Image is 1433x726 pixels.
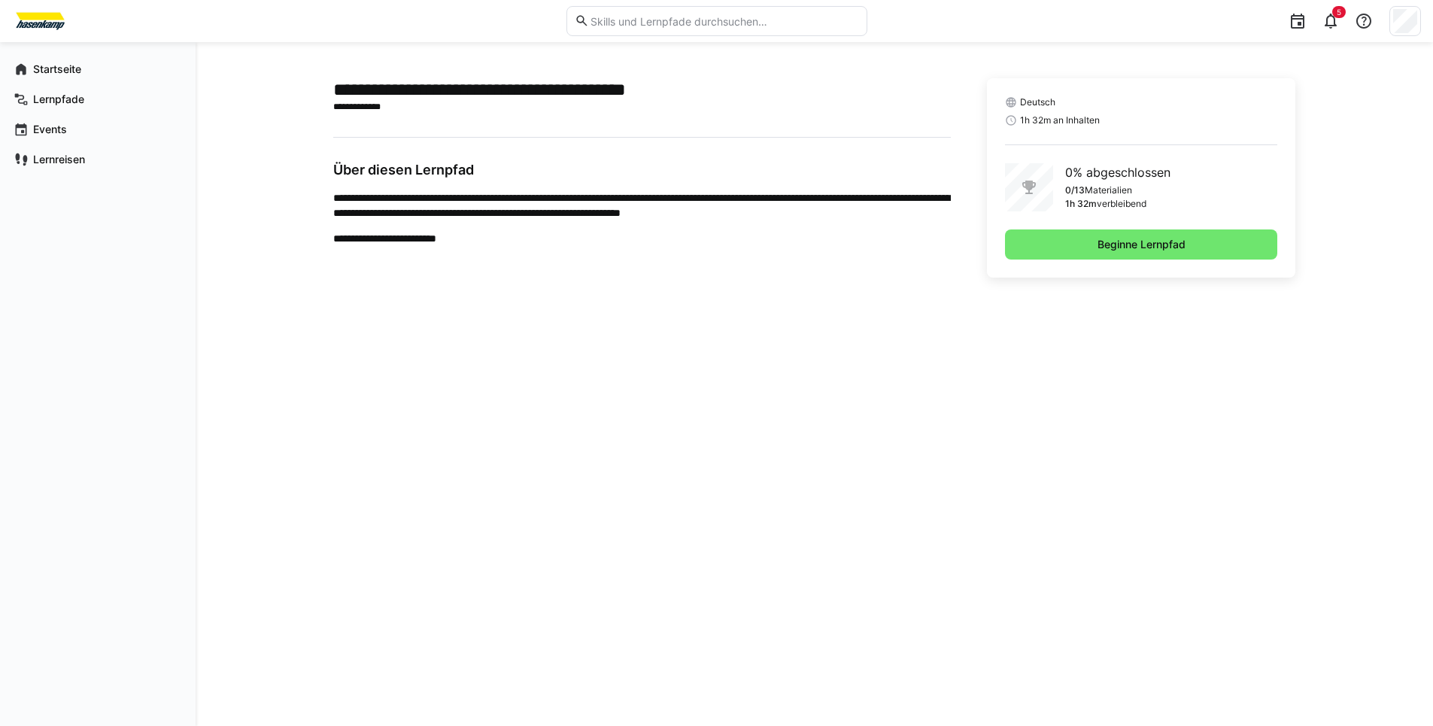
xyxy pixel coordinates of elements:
span: Beginne Lernpfad [1095,237,1188,252]
span: Deutsch [1020,96,1055,108]
p: 0/13 [1065,184,1085,196]
button: Beginne Lernpfad [1005,229,1278,260]
p: Materialien [1085,184,1132,196]
p: verbleibend [1097,198,1146,210]
h3: Über diesen Lernpfad [333,162,951,178]
p: 1h 32m [1065,198,1097,210]
span: 1h 32m an Inhalten [1020,114,1100,126]
p: 0% abgeschlossen [1065,163,1170,181]
input: Skills und Lernpfade durchsuchen… [589,14,858,28]
span: 5 [1337,8,1341,17]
